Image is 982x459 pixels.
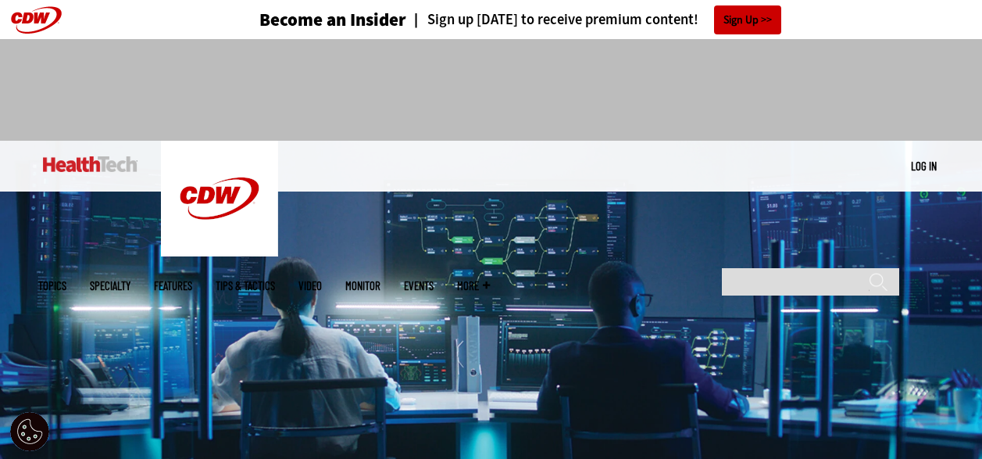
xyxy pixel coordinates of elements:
[10,412,49,451] button: Open Preferences
[404,280,434,292] a: Events
[201,11,406,29] a: Become an Insider
[259,11,406,29] h3: Become an Insider
[10,412,49,451] div: Cookie Settings
[216,280,275,292] a: Tips & Tactics
[90,280,130,292] span: Specialty
[207,55,776,125] iframe: advertisement
[43,156,137,172] img: Home
[161,244,278,260] a: CDW
[714,5,781,34] a: Sign Up
[406,13,698,27] a: Sign up [DATE] to receive premium content!
[457,280,490,292] span: More
[911,158,937,174] div: User menu
[38,280,66,292] span: Topics
[154,280,192,292] a: Features
[911,159,937,173] a: Log in
[345,280,380,292] a: MonITor
[298,280,322,292] a: Video
[161,141,278,256] img: Home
